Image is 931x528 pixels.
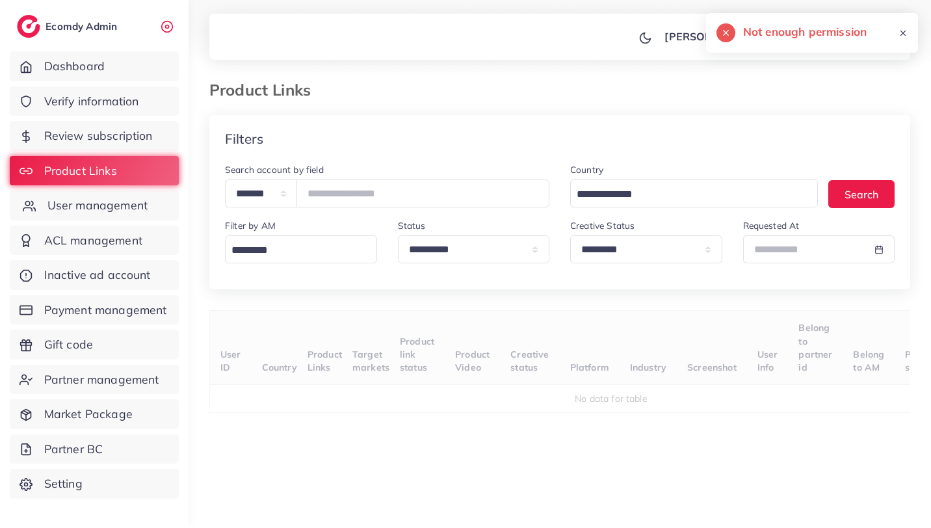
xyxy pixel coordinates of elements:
label: Status [398,219,426,232]
h5: Not enough permission [743,23,867,40]
a: Partner BC [10,434,179,464]
button: Search [828,180,895,208]
span: Inactive ad account [44,267,151,284]
span: Verify information [44,93,139,110]
a: Product Links [10,156,179,186]
a: Gift code [10,330,179,360]
label: Filter by AM [225,219,276,232]
a: User management [10,191,179,220]
label: Creative Status [570,219,635,232]
span: Dashboard [44,58,105,75]
span: Review subscription [44,127,153,144]
span: User management [47,197,148,214]
a: Review subscription [10,121,179,151]
a: Market Package [10,399,179,429]
label: Requested At [743,219,800,232]
input: Search for option [227,241,369,261]
a: Payment management [10,295,179,325]
span: Partner BC [44,441,103,458]
a: Dashboard [10,51,179,81]
div: Search for option [225,235,377,263]
label: Search account by field [225,163,324,176]
span: Payment management [44,302,167,319]
a: [PERSON_NAME] Lê [PERSON_NAME]avatar [657,23,900,49]
span: Gift code [44,336,93,353]
span: Setting [44,475,83,492]
a: Verify information [10,86,179,116]
a: Partner management [10,365,179,395]
p: [PERSON_NAME] Lê [PERSON_NAME] [664,29,860,44]
h2: Ecomdy Admin [46,20,120,33]
div: Search for option [570,179,818,207]
h3: Product Links [209,81,321,99]
a: ACL management [10,226,179,256]
a: Inactive ad account [10,260,179,290]
label: Country [570,163,603,176]
span: ACL management [44,232,142,249]
h4: Filters [225,131,263,147]
img: logo [17,15,40,38]
a: Setting [10,469,179,499]
span: Market Package [44,406,133,423]
a: logoEcomdy Admin [17,15,120,38]
span: Partner management [44,371,159,388]
input: Search for option [572,185,801,205]
span: Product Links [44,163,117,179]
